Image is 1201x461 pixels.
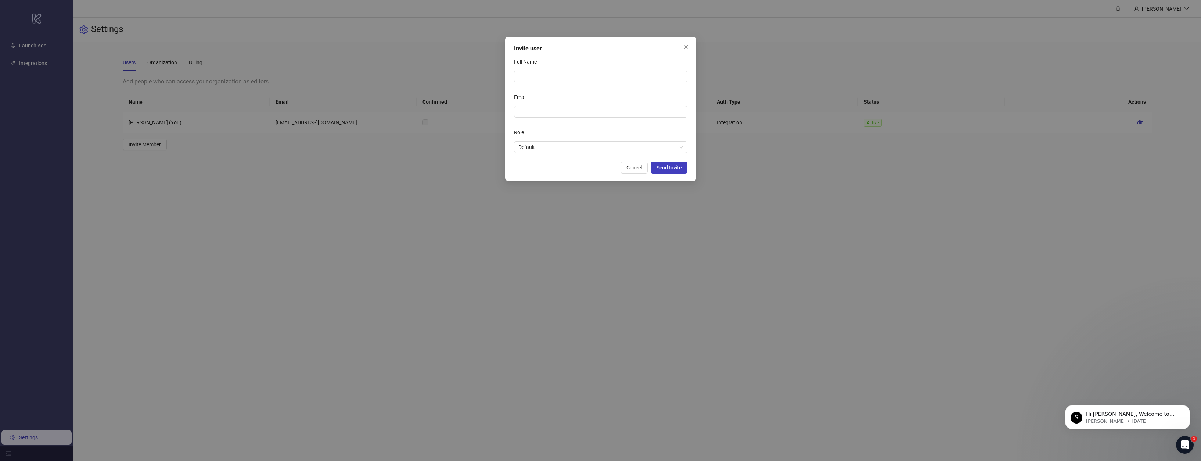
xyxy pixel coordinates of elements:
label: Email [514,91,531,103]
input: Email [518,108,682,116]
span: 1 [1191,436,1197,442]
button: Send Invite [651,162,687,174]
iframe: Intercom notifications message [1054,390,1201,441]
label: Full Name [514,56,542,68]
span: close [683,44,689,50]
button: Close [680,41,692,53]
div: Invite user [514,44,687,53]
label: Role [514,126,529,138]
iframe: Intercom live chat [1176,436,1194,454]
button: Cancel [621,162,648,174]
span: Default [518,142,683,153]
span: Send Invite [657,165,682,171]
input: Full Name [514,71,687,82]
span: Cancel [626,165,642,171]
